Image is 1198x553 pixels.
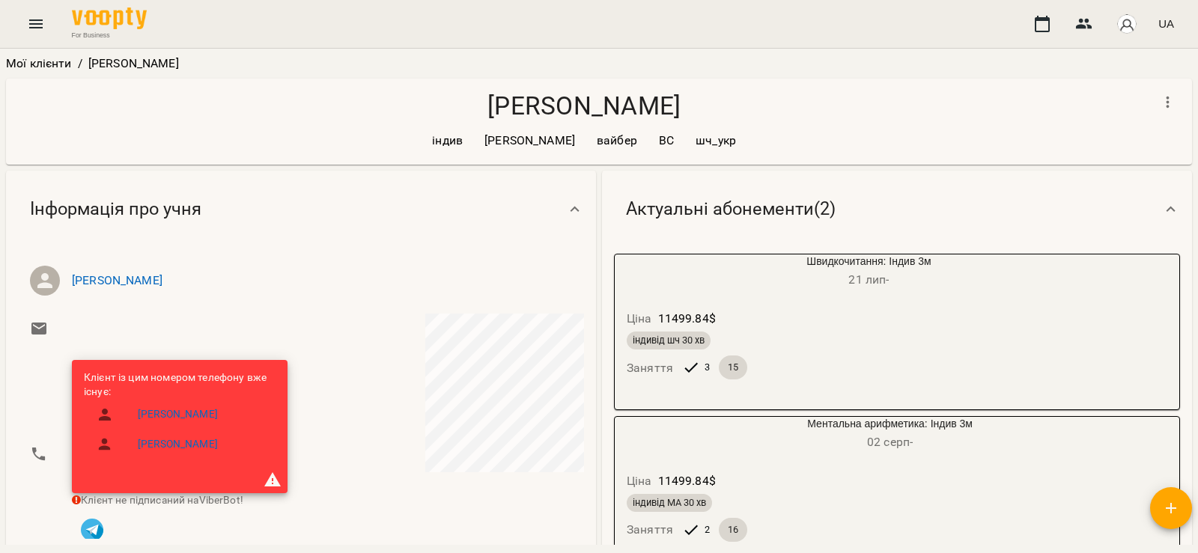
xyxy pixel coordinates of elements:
[687,254,1051,290] div: Швидкочитання: Індив 3м
[84,370,276,465] ul: Клієнт із цим номером телефону вже існує:
[1152,10,1180,37] button: UA
[18,6,54,42] button: Menu
[72,7,147,29] img: Voopty Logo
[18,91,1150,121] h4: [PERSON_NAME]
[81,519,103,541] img: Telegram
[78,55,82,73] li: /
[696,132,736,150] p: шч_укр
[719,361,747,374] span: 15
[88,55,179,73] p: [PERSON_NAME]
[615,254,1051,397] button: Швидкочитання: Індив 3м21 лип- Ціна11499.84$індивід шч 30 хвЗаняття315
[6,56,72,70] a: Мої клієнти
[626,198,836,221] span: Актуальні абонементи ( 2 )
[588,129,646,153] div: вайбер
[696,523,719,537] span: 2
[6,171,596,248] div: Інформація про учня
[6,55,1192,73] nav: breadcrumb
[602,171,1192,248] div: Актуальні абонементи(2)
[484,132,575,150] p: [PERSON_NAME]
[72,507,112,548] button: Клієнт підписаний на VooptyBot
[432,132,463,150] p: індив
[627,334,711,347] span: індивід шч 30 хв
[650,129,683,153] div: ВС
[627,308,652,329] h6: Ціна
[72,31,147,40] span: For Business
[138,437,218,452] a: [PERSON_NAME]
[627,471,652,492] h6: Ціна
[138,407,218,422] a: [PERSON_NAME]
[867,435,913,449] span: 02 серп -
[848,272,889,287] span: 21 лип -
[627,358,673,379] h6: Заняття
[1116,13,1137,34] img: avatar_s.png
[615,254,687,290] div: Швидкочитання: Індив 3м
[687,129,745,153] div: шч_укр
[72,273,162,287] a: [PERSON_NAME]
[475,129,584,153] div: [PERSON_NAME]
[72,494,243,506] span: Клієнт не підписаний на ViberBot!
[627,519,673,540] h6: Заняття
[615,417,687,452] div: Ментальна арифметика: Індив 3м
[687,417,1093,452] div: Ментальна арифметика: Індив 3м
[30,198,201,221] span: Інформація про учня
[1158,16,1174,31] span: UA
[627,496,712,510] span: індивід МА 30 хв
[659,132,674,150] p: ВС
[696,361,719,374] span: 3
[719,523,747,537] span: 16
[597,132,637,150] p: вайбер
[658,472,716,490] p: 11499.84 $
[423,129,472,153] div: індив
[658,310,716,328] p: 11499.84 $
